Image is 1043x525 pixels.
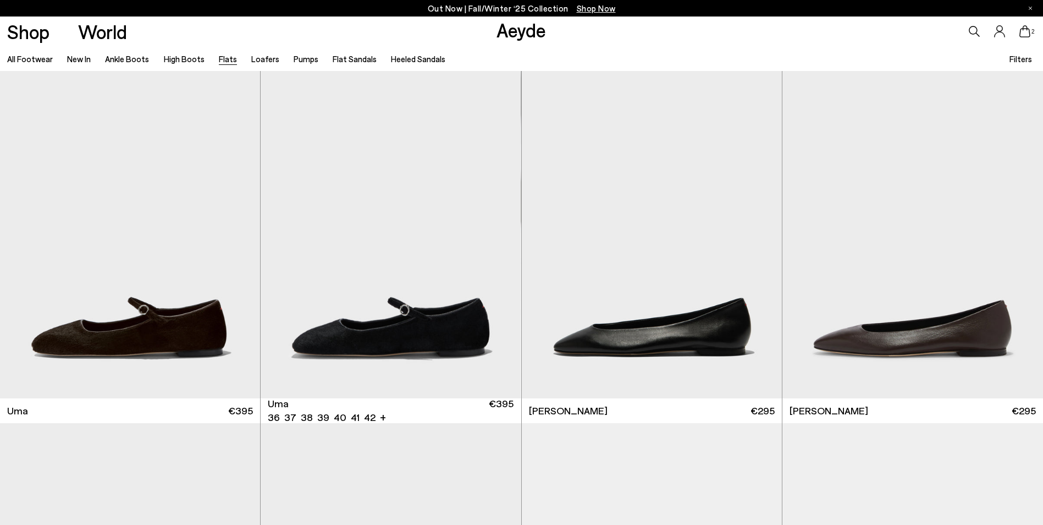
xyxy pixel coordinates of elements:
[261,71,521,398] div: 1 / 5
[284,411,296,424] li: 37
[317,411,329,424] li: 39
[261,71,521,398] img: Uma Ponyhair Flats
[228,404,253,418] span: €395
[782,71,1043,398] img: Ellie Almond-Toe Flats
[219,54,237,64] a: Flats
[522,71,782,398] img: Ellie Almond-Toe Flats
[251,54,279,64] a: Loafers
[522,398,782,423] a: [PERSON_NAME] €295
[577,3,616,13] span: Navigate to /collections/new-in
[294,54,318,64] a: Pumps
[380,409,386,424] li: +
[334,411,346,424] li: 40
[261,398,521,423] a: Uma 36 37 38 39 40 41 42 + €395
[351,411,360,424] li: 41
[67,54,91,64] a: New In
[164,54,205,64] a: High Boots
[268,411,372,424] ul: variant
[521,71,781,398] div: 2 / 5
[105,54,149,64] a: Ankle Boots
[782,398,1043,423] a: [PERSON_NAME] €295
[1009,54,1032,64] span: Filters
[529,404,608,418] span: [PERSON_NAME]
[428,2,616,15] p: Out Now | Fall/Winter ‘25 Collection
[489,397,514,424] span: €395
[496,18,546,41] a: Aeyde
[268,411,280,424] li: 36
[7,22,49,41] a: Shop
[78,22,127,41] a: World
[1012,404,1036,418] span: €295
[261,71,521,398] a: 5 / 5 1 / 5 2 / 5 3 / 5 4 / 5 5 / 5 1 / 5 Next slide Previous slide
[391,54,445,64] a: Heeled Sandals
[790,404,868,418] span: [PERSON_NAME]
[364,411,376,424] li: 42
[521,71,781,398] img: Uma Ponyhair Flats
[7,54,53,64] a: All Footwear
[1030,29,1036,35] span: 2
[750,404,775,418] span: €295
[333,54,377,64] a: Flat Sandals
[1019,25,1030,37] a: 2
[268,397,289,411] span: Uma
[301,411,313,424] li: 38
[7,404,28,418] span: Uma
